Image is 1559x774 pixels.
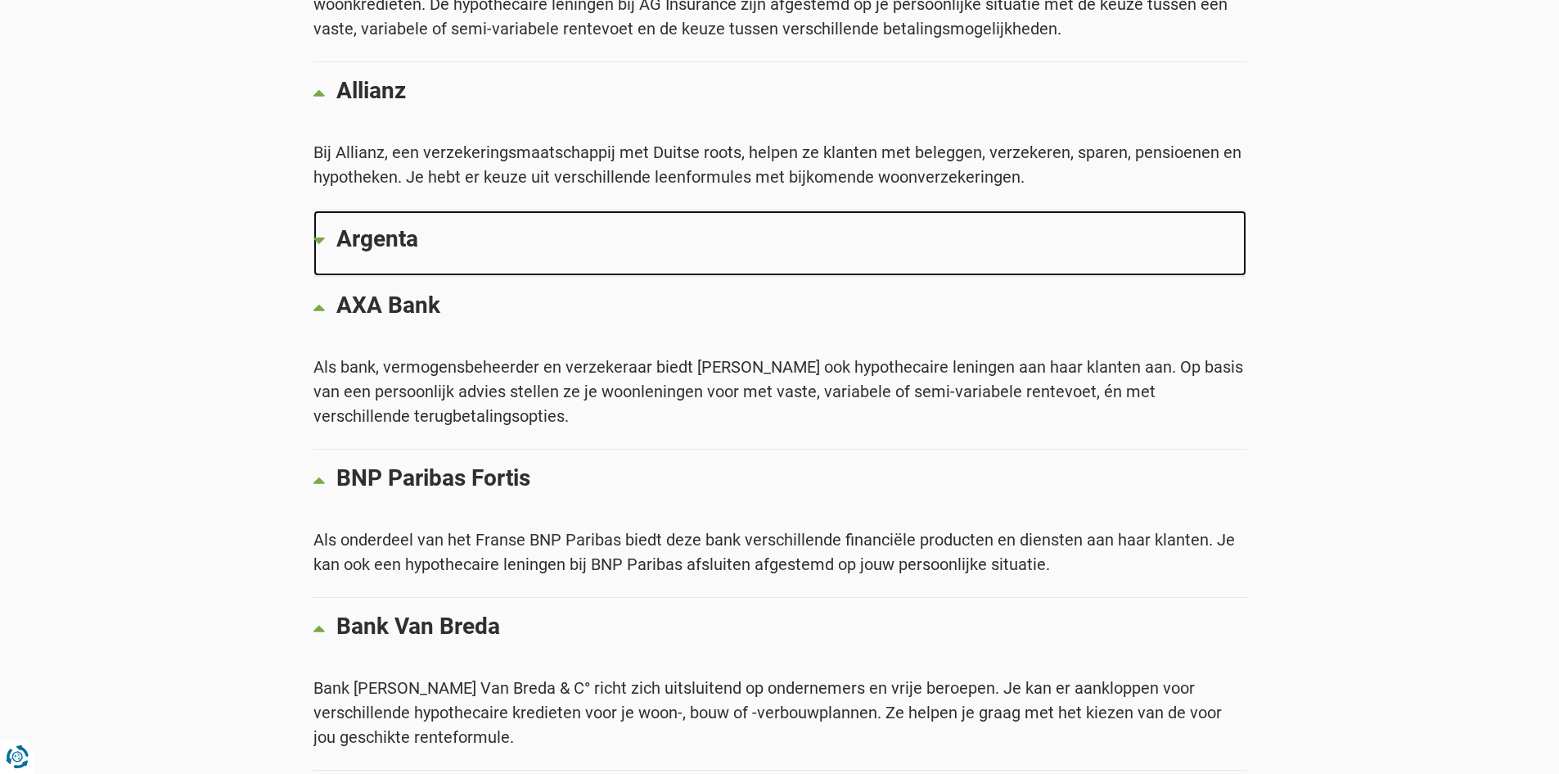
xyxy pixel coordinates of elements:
[336,614,1246,639] p: Bank Van Breda
[313,355,1246,428] div: Als bank, vermogensbeheerder en verzekeraar biedt [PERSON_NAME] ook hypothecaire leningen aan haa...
[313,598,1246,663] a: Bank Van Breda
[313,277,1246,342] a: AXA Bank
[336,466,1246,491] p: BNP Paribas Fortis
[313,450,1246,515] a: BNP Paribas Fortis
[313,527,1246,577] div: Als onderdeel van het Franse BNP Paribas biedt deze bank verschillende financiële producten en di...
[336,79,1246,103] p: Allianz
[313,676,1246,749] div: Bank [PERSON_NAME] Van Breda & C° richt zich uitsluitend op ondernemers en vrije beroepen. Je kan...
[313,210,1246,276] a: Argenta
[313,62,1246,128] a: Allianz
[336,227,1246,251] p: Argenta
[313,140,1246,189] div: Bij Allianz, een verzekeringsmaatschappij met Duitse roots, helpen ze klanten met beleggen, verze...
[336,293,1246,318] p: AXA Bank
